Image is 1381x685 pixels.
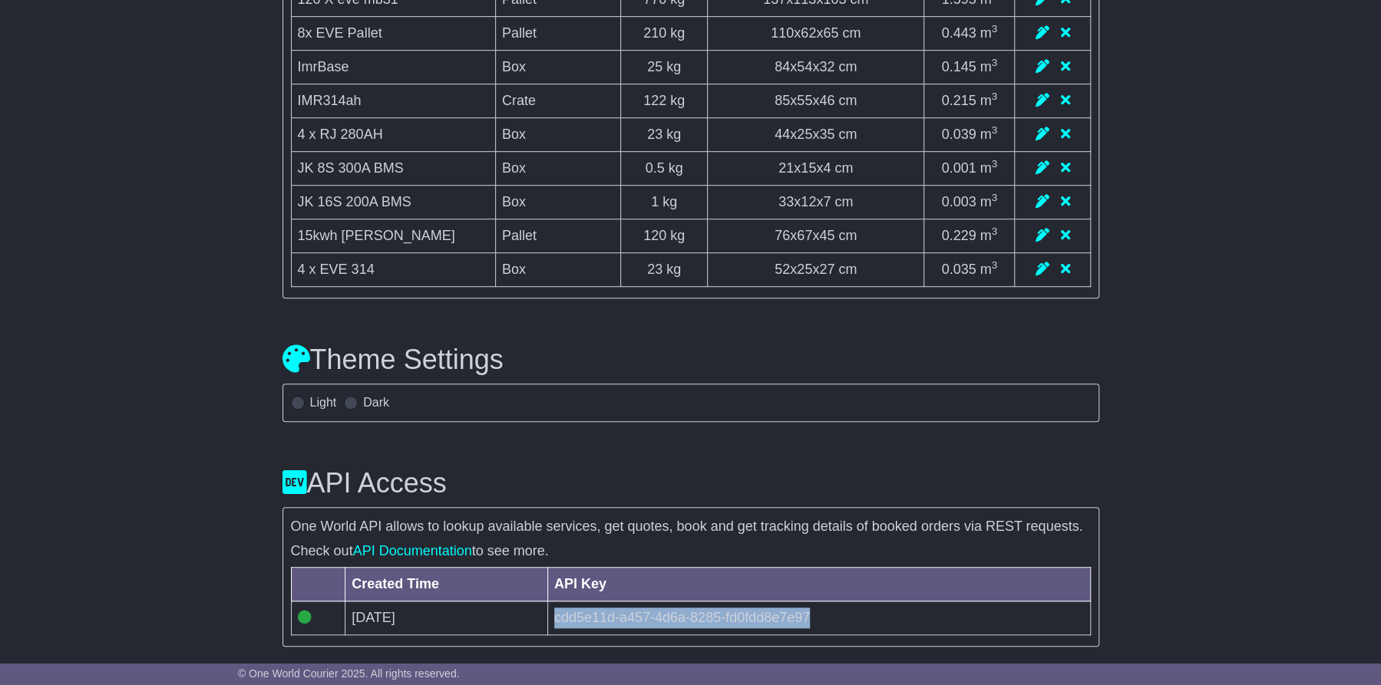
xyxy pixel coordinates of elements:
[941,59,976,74] span: 0.145
[842,25,861,41] span: cm
[778,194,794,209] span: 33
[980,25,997,41] span: m
[819,59,834,74] span: 32
[714,91,917,111] div: x x
[775,262,790,277] span: 52
[797,228,812,243] span: 67
[282,468,1099,499] h3: API Access
[771,25,794,41] span: 110
[495,84,620,117] td: Crate
[345,568,548,601] th: Created Time
[819,262,834,277] span: 27
[834,194,853,209] span: cm
[823,194,831,209] span: 7
[291,185,495,219] td: JK 16S 200A BMS
[547,601,1090,635] td: cdd5e11d-a457-4d6a-8285-fd0fdd8e7e97
[345,601,548,635] td: [DATE]
[838,93,857,108] span: cm
[991,91,997,102] sup: 3
[797,127,812,142] span: 25
[651,194,659,209] span: 1
[838,59,857,74] span: cm
[291,151,495,185] td: JK 8S 300A BMS
[991,158,997,170] sup: 3
[363,395,389,410] label: Dark
[801,194,816,209] span: 12
[238,667,460,680] span: © One World Courier 2025. All rights reserved.
[980,59,997,74] span: m
[495,219,620,252] td: Pallet
[819,93,834,108] span: 46
[991,23,997,35] sup: 3
[646,160,665,176] span: 0.5
[980,262,997,277] span: m
[714,124,917,145] div: x x
[775,228,790,243] span: 76
[643,93,666,108] span: 122
[941,127,976,142] span: 0.039
[647,262,662,277] span: 23
[666,127,681,142] span: kg
[291,252,495,286] td: 4 x EVE 314
[714,158,917,179] div: x x
[547,568,1090,601] th: API Key
[282,344,1099,375] h3: Theme Settings
[801,160,816,176] span: 15
[714,259,917,280] div: x x
[775,93,790,108] span: 85
[495,117,620,151] td: Box
[980,160,997,176] span: m
[941,228,976,243] span: 0.229
[666,262,681,277] span: kg
[991,226,997,237] sup: 3
[838,127,857,142] span: cm
[666,59,681,74] span: kg
[801,25,816,41] span: 62
[291,219,495,252] td: 15kwh [PERSON_NAME]
[643,25,666,41] span: 210
[941,194,976,209] span: 0.003
[669,160,683,176] span: kg
[662,194,677,209] span: kg
[291,16,495,50] td: 8x EVE Pallet
[797,262,812,277] span: 25
[495,151,620,185] td: Box
[291,84,495,117] td: IMR314ah
[647,127,662,142] span: 23
[495,185,620,219] td: Box
[823,25,838,41] span: 65
[838,228,857,243] span: cm
[991,57,997,68] sup: 3
[991,124,997,136] sup: 3
[980,194,997,209] span: m
[670,228,685,243] span: kg
[670,93,685,108] span: kg
[823,160,831,176] span: 4
[980,127,997,142] span: m
[778,160,794,176] span: 21
[714,57,917,77] div: x x
[495,252,620,286] td: Box
[714,23,917,44] div: x x
[980,93,997,108] span: m
[291,519,1091,535] p: One World API allows to lookup available services, get quotes, book and get tracking details of b...
[647,59,662,74] span: 25
[797,93,812,108] span: 55
[941,160,976,176] span: 0.001
[353,543,472,558] a: API Documentation
[941,25,976,41] span: 0.443
[291,543,1091,560] p: Check out to see more.
[834,160,853,176] span: cm
[291,50,495,84] td: ImrBase
[775,127,790,142] span: 44
[980,228,997,243] span: m
[941,262,976,277] span: 0.035
[819,228,834,243] span: 45
[291,117,495,151] td: 4 x RJ 280AH
[714,226,917,246] div: x x
[797,59,812,74] span: 54
[495,16,620,50] td: Pallet
[775,59,790,74] span: 84
[941,93,976,108] span: 0.215
[670,25,685,41] span: kg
